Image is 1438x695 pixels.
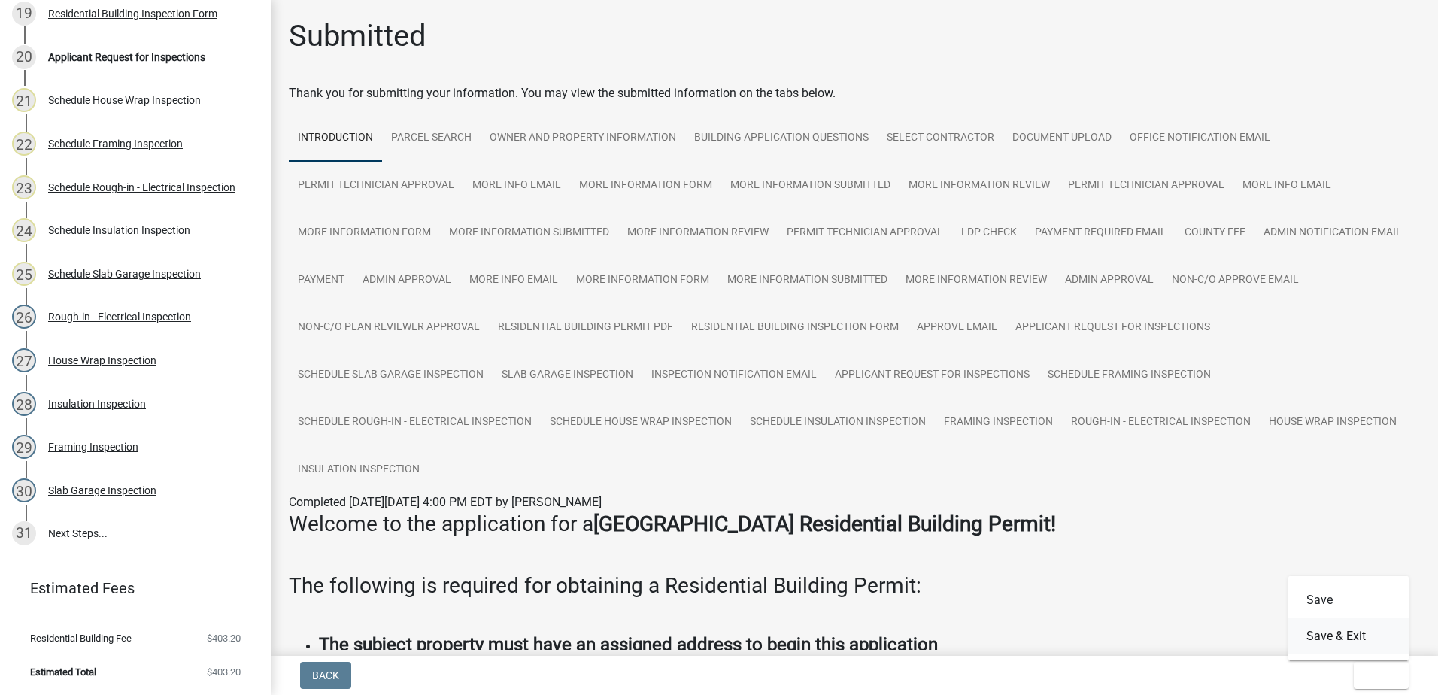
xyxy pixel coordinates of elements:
button: Back [300,662,351,689]
a: Schedule Framing Inspection [1039,351,1220,399]
a: More Information Review [900,162,1059,210]
a: More Information Form [570,162,721,210]
a: Admin Notification Email [1254,209,1411,257]
span: Exit [1366,669,1388,681]
div: 30 [12,478,36,502]
a: More Information Review [618,209,778,257]
a: Owner and Property Information [481,114,685,162]
span: Completed [DATE][DATE] 4:00 PM EDT by [PERSON_NAME] [289,495,602,509]
div: Schedule Framing Inspection [48,138,183,149]
a: Payment [289,256,353,305]
div: Residential Building Inspection Form [48,8,217,19]
strong: [GEOGRAPHIC_DATA] Residential Building Permit! [593,511,1056,536]
div: 31 [12,521,36,545]
div: 27 [12,348,36,372]
a: Applicant Request for Inspections [826,351,1039,399]
div: 19 [12,2,36,26]
div: 25 [12,262,36,286]
a: Parcel search [382,114,481,162]
a: Office Notification Email [1121,114,1279,162]
a: Schedule House Wrap Inspection [541,399,741,447]
a: More Information Submitted [721,162,900,210]
a: Insulation Inspection [289,446,429,494]
div: 22 [12,132,36,156]
a: More Info Email [1233,162,1340,210]
h3: Welcome to the application for a [289,511,1420,537]
h3: The following is required for obtaining a Residential Building Permit: [289,573,1420,599]
span: $403.20 [207,667,241,677]
a: Approve Email [908,304,1006,352]
a: More Information Form [289,209,440,257]
a: LDP Check [952,209,1026,257]
a: Permit Technician Approval [778,209,952,257]
span: Residential Building Fee [30,633,132,643]
a: Rough-in - Electrical Inspection [1062,399,1260,447]
div: 28 [12,392,36,416]
button: Save & Exit [1288,618,1409,654]
a: House Wrap Inspection [1260,399,1406,447]
a: Schedule Slab Garage Inspection [289,351,493,399]
div: 23 [12,175,36,199]
div: Insulation Inspection [48,399,146,409]
a: More Information Submitted [440,209,618,257]
a: Inspection Notification Email [642,351,826,399]
a: Admin Approval [1056,256,1163,305]
a: Schedule Rough-in - Electrical Inspection [289,399,541,447]
a: Slab Garage Inspection [493,351,642,399]
a: More Info Email [460,256,567,305]
div: 29 [12,435,36,459]
div: 21 [12,88,36,112]
div: Framing Inspection [48,442,138,452]
div: Schedule Slab Garage Inspection [48,269,201,279]
a: Schedule Insulation Inspection [741,399,935,447]
h1: Submitted [289,18,426,54]
span: Estimated Total [30,667,96,677]
a: Admin Approval [353,256,460,305]
a: Residential Building Permit PDF [489,304,682,352]
a: Introduction [289,114,382,162]
div: 24 [12,218,36,242]
div: Schedule Insulation Inspection [48,225,190,235]
a: Building Application Questions [685,114,878,162]
a: Framing Inspection [935,399,1062,447]
div: Slab Garage Inspection [48,485,156,496]
div: House Wrap Inspection [48,355,156,366]
strong: The subject property must have an assigned address to begin this application [319,634,938,655]
a: County Fee [1176,209,1254,257]
a: Permit Technician Approval [289,162,463,210]
div: Thank you for submitting your information. You may view the submitted information on the tabs below. [289,84,1420,102]
span: $403.20 [207,633,241,643]
a: Non-C/O Plan Reviewer Approval [289,304,489,352]
div: Schedule House Wrap Inspection [48,95,201,105]
a: Document Upload [1003,114,1121,162]
a: Residential Building Inspection Form [682,304,908,352]
button: Save [1288,582,1409,618]
span: Back [312,669,339,681]
a: Payment Required Email [1026,209,1176,257]
a: More Information Review [896,256,1056,305]
button: Exit [1354,662,1409,689]
a: More Information Submitted [718,256,896,305]
a: Non-C/O Approve Email [1163,256,1308,305]
a: More Information Form [567,256,718,305]
div: Exit [1288,576,1409,660]
a: Select contractor [878,114,1003,162]
div: Applicant Request for Inspections [48,52,205,62]
a: Permit Technician Approval [1059,162,1233,210]
a: Applicant Request for Inspections [1006,304,1219,352]
div: Rough-in - Electrical Inspection [48,311,191,322]
div: Schedule Rough-in - Electrical Inspection [48,182,235,193]
a: Estimated Fees [12,573,247,603]
div: 26 [12,305,36,329]
a: More Info Email [463,162,570,210]
div: 20 [12,45,36,69]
